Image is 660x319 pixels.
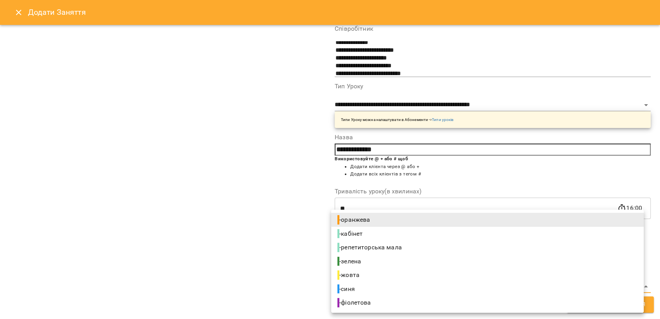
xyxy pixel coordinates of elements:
[337,270,361,280] span: - жовта
[337,257,363,266] span: - зелена
[337,298,373,307] span: - фіолетова
[337,284,356,294] span: - синя
[337,229,364,238] span: - кабінет
[337,215,372,224] span: - оранжева
[337,243,403,252] span: - репетиторська мала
